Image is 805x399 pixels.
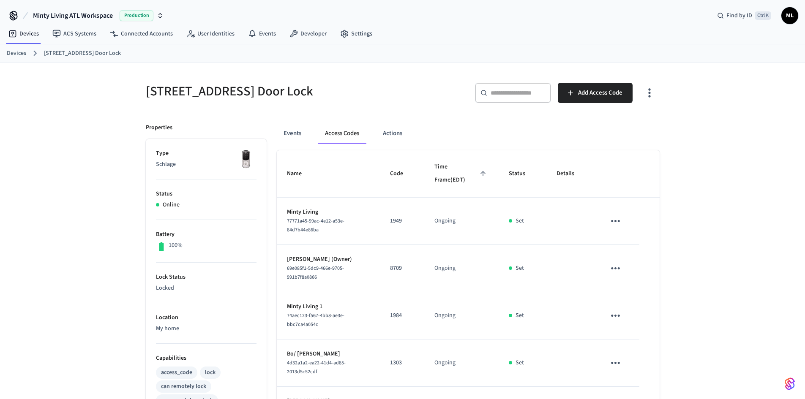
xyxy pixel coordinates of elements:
[390,264,414,273] p: 8709
[180,26,241,41] a: User Identities
[424,198,499,245] td: Ongoing
[424,339,499,387] td: Ongoing
[283,26,333,41] a: Developer
[287,359,346,375] span: 4d32a1a2-ea22-41d4-ad85-2013d5c52cdf
[516,358,524,367] p: Set
[710,8,778,23] div: Find by IDCtrl K
[156,190,257,198] p: Status
[146,123,172,132] p: Properties
[424,245,499,292] td: Ongoing
[434,160,488,187] span: Time Frame(EDT)
[390,217,414,225] p: 1949
[781,7,798,24] button: ML
[557,167,585,180] span: Details
[287,167,313,180] span: Name
[277,123,308,144] button: Events
[509,167,536,180] span: Status
[376,123,409,144] button: Actions
[287,217,344,233] span: 77771a45-99ac-4e12-a53e-84d7b44e86ba
[2,26,46,41] a: Devices
[318,123,366,144] button: Access Codes
[156,273,257,282] p: Lock Status
[156,324,257,333] p: My home
[161,382,206,391] div: can remotely lock
[156,284,257,293] p: Locked
[205,368,216,377] div: lock
[578,87,622,98] span: Add Access Code
[287,208,370,217] p: Minty Living
[156,313,257,322] p: Location
[287,255,370,264] p: [PERSON_NAME] (Owner)
[558,83,633,103] button: Add Access Code
[390,311,414,320] p: 1984
[120,10,153,21] span: Production
[46,26,103,41] a: ACS Systems
[7,49,26,58] a: Devices
[390,358,414,367] p: 1303
[156,354,257,363] p: Capabilities
[156,160,257,169] p: Schlage
[755,11,771,20] span: Ctrl K
[516,217,524,225] p: Set
[785,377,795,391] img: SeamLogoGradient.69752ec5.svg
[277,123,660,144] div: ant example
[726,11,752,20] span: Find by ID
[235,149,257,170] img: Yale Assure Touchscreen Wifi Smart Lock, Satin Nickel, Front
[287,312,344,328] span: 74aec123-f567-4bb8-ae3e-bbc7ca4a054c
[241,26,283,41] a: Events
[146,83,398,100] h5: [STREET_ADDRESS] Door Lock
[287,302,370,311] p: Minty Living 1
[287,350,370,358] p: Bo/ [PERSON_NAME]
[390,167,414,180] span: Code
[33,11,113,21] span: Minty Living ATL Workspace
[161,368,192,377] div: access_code
[44,49,121,58] a: [STREET_ADDRESS] Door Lock
[156,149,257,158] p: Type
[163,201,180,209] p: Online
[516,311,524,320] p: Set
[103,26,180,41] a: Connected Accounts
[424,292,499,339] td: Ongoing
[156,230,257,239] p: Battery
[333,26,379,41] a: Settings
[516,264,524,273] p: Set
[169,241,183,250] p: 100%
[782,8,797,23] span: ML
[287,265,344,281] span: 69e085f1-5dc9-466e-9705-991b7f8a0866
